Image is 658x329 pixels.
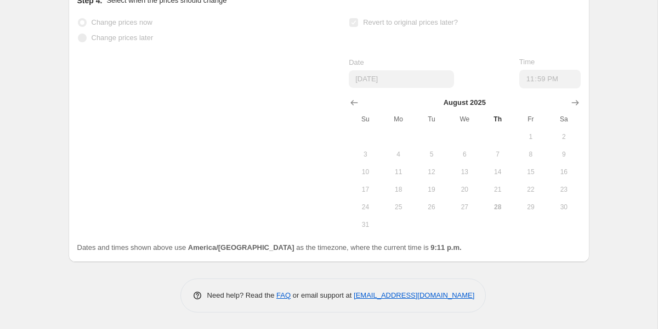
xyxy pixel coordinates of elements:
button: Friday August 15 2025 [514,163,547,181]
input: 8/28/2025 [349,70,454,88]
span: 2 [552,132,576,141]
span: Revert to original prices later? [363,18,458,26]
button: Saturday August 16 2025 [547,163,580,181]
button: Friday August 29 2025 [514,198,547,216]
button: Tuesday August 19 2025 [415,181,448,198]
button: Tuesday August 12 2025 [415,163,448,181]
span: 29 [519,203,543,211]
span: 31 [353,220,377,229]
span: 8 [519,150,543,159]
span: 16 [552,168,576,176]
button: Show previous month, July 2025 [347,95,362,110]
button: Wednesday August 13 2025 [448,163,481,181]
button: Saturday August 2 2025 [547,128,580,146]
span: or email support at [291,291,354,299]
button: Tuesday August 5 2025 [415,146,448,163]
span: 21 [485,185,509,194]
span: 19 [419,185,444,194]
a: FAQ [276,291,291,299]
button: Wednesday August 20 2025 [448,181,481,198]
th: Thursday [481,110,514,128]
span: 3 [353,150,377,159]
button: Friday August 22 2025 [514,181,547,198]
span: Time [519,58,535,66]
button: Wednesday August 6 2025 [448,146,481,163]
span: Th [485,115,509,124]
span: Dates and times shown above use as the timezone, where the current time is [77,243,462,252]
span: 11 [387,168,411,176]
button: Saturday August 23 2025 [547,181,580,198]
button: Sunday August 31 2025 [349,216,382,233]
span: 27 [452,203,477,211]
button: Sunday August 3 2025 [349,146,382,163]
span: 20 [452,185,477,194]
span: Need help? Read the [207,291,277,299]
span: 7 [485,150,509,159]
input: 12:00 [519,70,581,88]
button: Today Thursday August 28 2025 [481,198,514,216]
span: Fr [519,115,543,124]
span: 28 [485,203,509,211]
span: 14 [485,168,509,176]
span: 23 [552,185,576,194]
span: 25 [387,203,411,211]
span: Sa [552,115,576,124]
button: Thursday August 7 2025 [481,146,514,163]
button: Monday August 25 2025 [382,198,415,216]
button: Sunday August 10 2025 [349,163,382,181]
span: We [452,115,477,124]
span: Change prices later [92,34,154,42]
span: 18 [387,185,411,194]
button: Friday August 8 2025 [514,146,547,163]
span: 1 [519,132,543,141]
button: Monday August 11 2025 [382,163,415,181]
span: Change prices now [92,18,152,26]
th: Tuesday [415,110,448,128]
button: Monday August 4 2025 [382,146,415,163]
span: 4 [387,150,411,159]
button: Sunday August 24 2025 [349,198,382,216]
button: Saturday August 30 2025 [547,198,580,216]
button: Thursday August 14 2025 [481,163,514,181]
button: Friday August 1 2025 [514,128,547,146]
th: Saturday [547,110,580,128]
span: Su [353,115,377,124]
span: 24 [353,203,377,211]
b: 9:11 p.m. [430,243,461,252]
button: Show next month, September 2025 [568,95,583,110]
span: 17 [353,185,377,194]
button: Tuesday August 26 2025 [415,198,448,216]
b: America/[GEOGRAPHIC_DATA] [188,243,294,252]
span: 22 [519,185,543,194]
th: Sunday [349,110,382,128]
span: 5 [419,150,444,159]
span: 9 [552,150,576,159]
button: Sunday August 17 2025 [349,181,382,198]
span: 30 [552,203,576,211]
span: 6 [452,150,477,159]
th: Wednesday [448,110,481,128]
span: Tu [419,115,444,124]
button: Saturday August 9 2025 [547,146,580,163]
button: Wednesday August 27 2025 [448,198,481,216]
th: Monday [382,110,415,128]
span: 12 [419,168,444,176]
button: Thursday August 21 2025 [481,181,514,198]
span: Date [349,58,364,66]
span: 13 [452,168,477,176]
span: 10 [353,168,377,176]
a: [EMAIL_ADDRESS][DOMAIN_NAME] [354,291,474,299]
span: 15 [519,168,543,176]
span: Mo [387,115,411,124]
button: Monday August 18 2025 [382,181,415,198]
span: 26 [419,203,444,211]
th: Friday [514,110,547,128]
